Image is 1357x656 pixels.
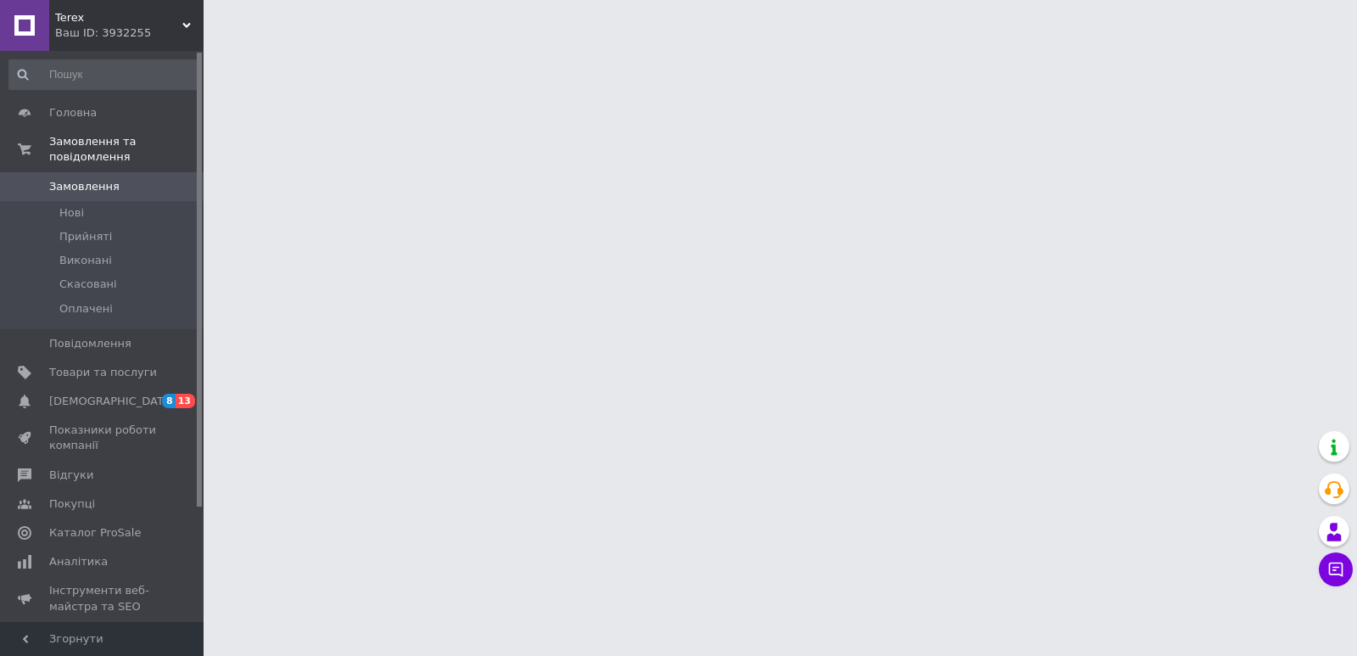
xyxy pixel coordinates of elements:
[59,229,112,244] span: Прийняті
[49,496,95,512] span: Покупці
[1319,552,1353,586] button: Чат з покупцем
[49,525,141,541] span: Каталог ProSale
[49,554,108,569] span: Аналітика
[59,301,113,317] span: Оплачені
[162,394,176,408] span: 8
[49,468,93,483] span: Відгуки
[59,205,84,221] span: Нові
[49,134,204,165] span: Замовлення та повідомлення
[49,365,157,380] span: Товари та послуги
[49,394,175,409] span: [DEMOGRAPHIC_DATA]
[49,179,120,194] span: Замовлення
[49,336,131,351] span: Повідомлення
[8,59,200,90] input: Пошук
[49,105,97,121] span: Головна
[59,277,117,292] span: Скасовані
[59,253,112,268] span: Виконані
[55,25,204,41] div: Ваш ID: 3932255
[49,423,157,453] span: Показники роботи компанії
[55,10,182,25] span: Terex
[49,583,157,614] span: Інструменти веб-майстра та SEO
[176,394,195,408] span: 13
